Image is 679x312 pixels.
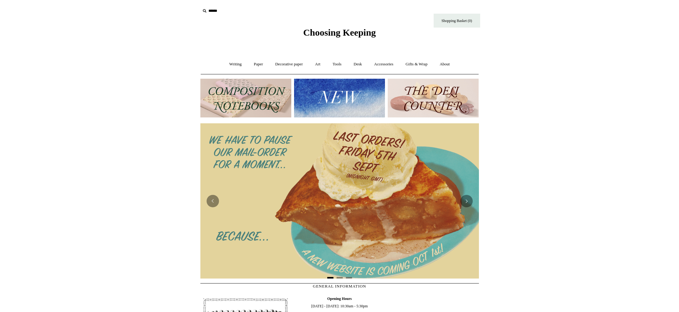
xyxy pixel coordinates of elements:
a: Gifts & Wrap [400,56,433,73]
a: Decorative paper [270,56,308,73]
img: New.jpg__PID:f73bdf93-380a-4a35-bcfe-7823039498e1 [294,79,385,117]
img: 202302 Composition ledgers.jpg__PID:69722ee6-fa44-49dd-a067-31375e5d54ec [200,79,291,117]
a: Paper [248,56,269,73]
a: Shopping Basket (0) [434,14,480,28]
button: Page 1 [327,277,333,279]
b: Opening Hours [327,297,352,301]
a: Accessories [369,56,399,73]
img: 2025 New Website coming soon.png__PID:95e867f5-3b87-426e-97a5-a534fe0a3431 [200,123,479,278]
button: Previous [207,195,219,207]
button: Page 3 [346,277,352,279]
button: Next [460,195,473,207]
span: Choosing Keeping [303,27,376,37]
a: Tools [327,56,347,73]
a: About [434,56,455,73]
a: Art [310,56,326,73]
a: Choosing Keeping [303,32,376,37]
img: The Deli Counter [388,79,479,117]
button: Page 2 [337,277,343,279]
span: GENERAL INFORMATION [313,284,366,288]
a: Writing [224,56,247,73]
a: Desk [348,56,368,73]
